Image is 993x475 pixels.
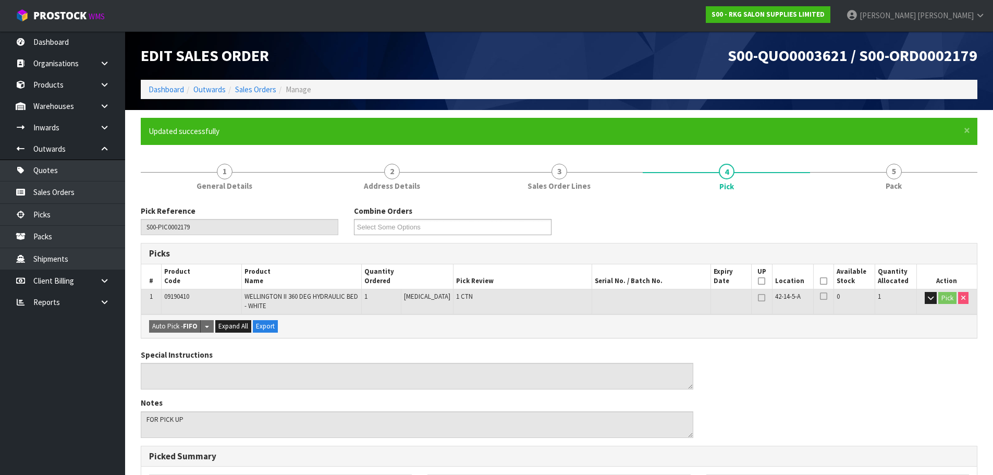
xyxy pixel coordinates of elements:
span: 42-14-5-A [775,292,801,301]
span: 1 CTN [456,292,473,301]
th: Quantity Ordered [362,264,453,289]
span: 1 [217,164,232,179]
span: Manage [286,84,311,94]
span: 1 [150,292,153,301]
button: Auto Pick -FIFO [149,320,201,333]
button: Export [253,320,278,333]
span: S00-QUO0003621 / S00-ORD0002179 [728,45,977,65]
th: Location [772,264,813,289]
span: General Details [197,180,252,191]
h3: Picked Summary [149,452,969,461]
span: 2 [384,164,400,179]
th: Product Name [241,264,361,289]
label: Pick Reference [141,205,195,216]
button: Pick [938,292,957,305]
span: 5 [886,164,902,179]
span: 1 [364,292,367,301]
span: [PERSON_NAME] [860,10,916,20]
a: Dashboard [149,84,184,94]
span: [MEDICAL_DATA] [404,292,450,301]
th: Product Code [162,264,242,289]
th: Pick Review [453,264,592,289]
label: Special Instructions [141,349,213,360]
a: Outwards [193,84,226,94]
th: Expiry Date [710,264,751,289]
th: Available Stock [833,264,875,289]
span: Address Details [364,180,420,191]
span: Pack [886,180,902,191]
span: × [964,123,970,138]
span: Edit Sales Order [141,45,269,65]
span: Updated successfully [149,126,219,136]
img: cube-alt.png [16,9,29,22]
span: 0 [837,292,840,301]
a: Sales Orders [235,84,276,94]
span: WELLINGTON II 360 DEG HYDRAULIC BED - WHITE [244,292,358,310]
small: WMS [89,11,105,21]
th: Serial No. / Batch No. [592,264,710,289]
span: 4 [719,164,734,179]
strong: S00 - RKG SALON SUPPLIES LIMITED [712,10,825,19]
button: Expand All [215,320,251,333]
span: ProStock [33,9,87,22]
a: S00 - RKG SALON SUPPLIES LIMITED [706,6,830,23]
span: 09190410 [164,292,189,301]
strong: FIFO [183,322,198,331]
label: Notes [141,397,163,408]
h3: Picks [149,249,551,259]
span: 3 [551,164,567,179]
span: Sales Order Lines [528,180,591,191]
th: Quantity Allocated [875,264,916,289]
th: # [141,264,162,289]
span: [PERSON_NAME] [917,10,974,20]
th: Action [916,264,977,289]
label: Combine Orders [354,205,412,216]
th: UP [751,264,772,289]
span: Expand All [218,322,248,331]
span: 1 [878,292,881,301]
span: Pick [719,181,734,192]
